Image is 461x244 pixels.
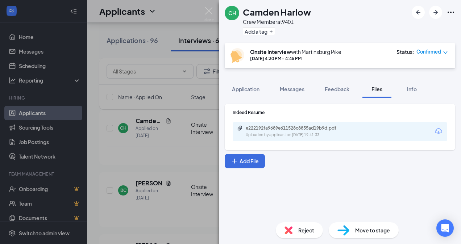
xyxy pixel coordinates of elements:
svg: Ellipses [447,8,455,17]
span: Reject [298,226,314,234]
h1: Camden Harlow [243,6,311,18]
div: Open Intercom Messenger [436,219,454,237]
div: e222192fa9689e611528c8855ad19b9d.pdf [246,125,347,131]
span: Feedback [325,86,349,92]
span: Info [407,86,417,92]
svg: ArrowLeftNew [414,8,423,17]
div: Crew Member at 9401 [243,18,311,25]
span: Application [232,86,259,92]
button: Add FilePlus [225,154,265,168]
svg: Plus [269,29,273,34]
span: down [443,50,448,55]
div: Indeed Resume [233,109,447,115]
svg: ArrowRight [431,8,440,17]
span: Confirmed [416,48,441,55]
b: Onsite Interview [250,49,291,55]
div: with Martinsburg Pike [250,48,341,55]
svg: Paperclip [237,125,243,131]
span: Files [371,86,382,92]
button: ArrowRight [429,6,442,19]
span: Move to stage [355,226,390,234]
div: CH [228,9,236,17]
div: [DATE] 4:30 PM - 4:45 PM [250,55,341,62]
span: Messages [280,86,304,92]
svg: Download [434,127,443,136]
div: Uploaded by applicant on [DATE] 19:41:33 [246,132,354,138]
button: ArrowLeftNew [412,6,425,19]
a: Paperclipe222192fa9689e611528c8855ad19b9d.pdfUploaded by applicant on [DATE] 19:41:33 [237,125,354,138]
button: PlusAdd a tag [243,28,275,35]
div: Status : [396,48,414,55]
svg: Plus [231,157,238,165]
